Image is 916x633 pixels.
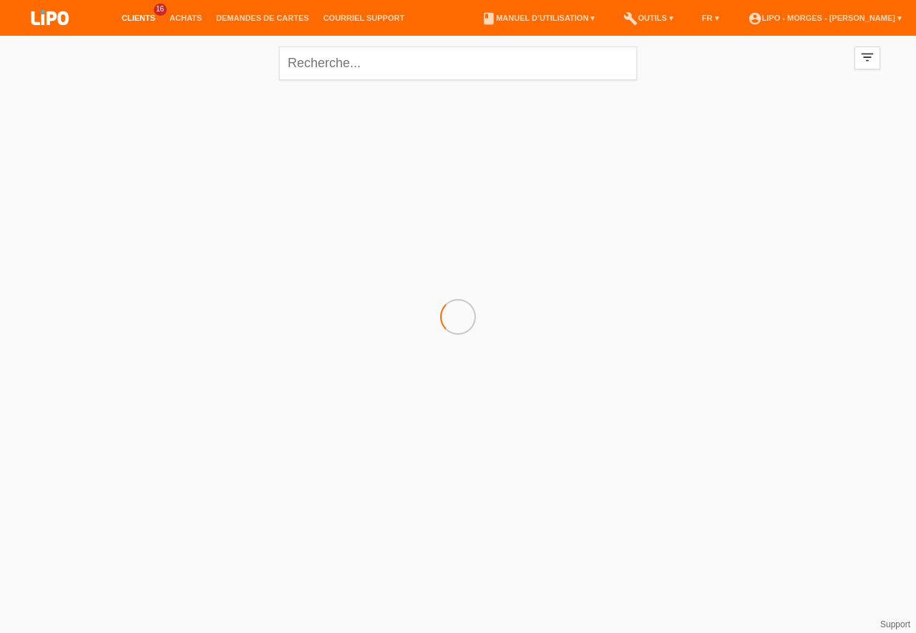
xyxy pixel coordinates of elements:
[316,14,411,22] a: Courriel Support
[474,14,602,22] a: bookManuel d’utilisation ▾
[616,14,680,22] a: buildOutils ▾
[741,14,909,22] a: account_circleLIPO - Morges - [PERSON_NAME] ▾
[162,14,209,22] a: Achats
[748,11,762,26] i: account_circle
[859,49,875,65] i: filter_list
[154,4,167,16] span: 16
[880,619,910,629] a: Support
[209,14,316,22] a: Demandes de cartes
[623,11,638,26] i: build
[695,14,726,22] a: FR ▾
[482,11,496,26] i: book
[114,14,162,22] a: Clients
[279,46,637,80] input: Recherche...
[14,29,86,40] a: LIPO pay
